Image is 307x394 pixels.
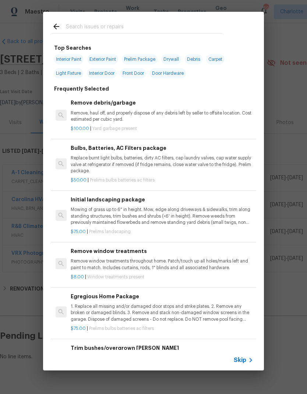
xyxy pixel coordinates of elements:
p: Replace burnt light bulbs, batteries, dirty AC filters, cap laundry valves, cap water supply valv... [71,155,253,174]
span: Door Hardware [150,68,186,78]
span: Debris [185,54,202,64]
p: Remove, haul off, and properly dispose of any debris left by seller to offsite location. Cost est... [71,110,253,123]
span: Prelims bulbs batteries ac filters [89,326,154,331]
p: | [71,326,253,332]
span: Prelim Package [122,54,158,64]
input: Search issues or repairs [66,22,222,33]
span: Interior Paint [54,54,84,64]
span: Skip [234,356,246,364]
span: $100.00 [71,126,89,131]
span: Carpet [206,54,225,64]
span: $75.00 [71,326,86,331]
span: Window treatments present [87,275,144,279]
span: Light Fixture [54,68,83,78]
span: Yard garbage present [92,126,137,131]
span: Prelims landscaping [89,229,131,234]
span: Exterior Paint [87,54,118,64]
p: | [71,177,253,183]
h6: Initial landscaping package [71,196,253,204]
span: Prelims bulbs batteries ac filters [90,178,155,182]
h6: Bulbs, Batteries, AC Filters package [71,144,253,152]
span: $8.00 [71,275,84,279]
h6: Top Searches [54,44,91,52]
p: Remove window treatments throughout home. Patch/touch up all holes/marks left and paint to match.... [71,258,253,271]
p: | [71,229,253,235]
p: | [71,126,253,132]
p: | [71,274,253,280]
h6: Trim bushes/overgrown [PERSON_NAME] [71,344,253,352]
span: Drywall [161,54,181,64]
h6: Egregious Home Package [71,292,253,300]
span: $50.00 [71,178,87,182]
span: $75.00 [71,229,86,234]
p: Mowing of grass up to 6" in height. Mow, edge along driveways & sidewalks, trim along standing st... [71,207,253,225]
p: 1. Replace all missing and/or damaged door stops and strike plates. 2. Remove any broken or damag... [71,303,253,322]
h6: Remove debris/garbage [71,99,253,107]
span: Front Door [120,68,146,78]
h6: Remove window treatments [71,247,253,255]
h6: Frequently Selected [54,85,109,93]
span: Interior Door [87,68,117,78]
